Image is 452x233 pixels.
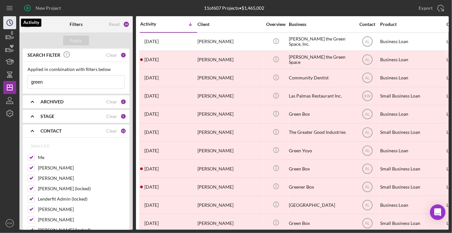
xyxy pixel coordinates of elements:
[380,22,445,27] div: Product
[380,51,445,68] div: Business Loan
[289,22,354,27] div: Business
[365,40,370,44] text: AL
[289,124,354,141] div: The Greater Good Industries
[289,87,354,105] div: Las Palmas Restaurant Inc.
[365,148,370,153] text: AL
[412,2,449,15] button: Export
[204,6,264,11] div: 11 of 607 Projects • $1,465,002
[198,215,262,232] div: [PERSON_NAME]
[40,114,54,119] b: STAGE
[144,184,159,190] time: 2022-11-01 16:51
[140,21,169,27] div: Activity
[144,111,159,117] time: 2023-04-21 20:14
[365,167,370,171] text: AL
[289,178,354,195] div: Greener Box
[198,22,262,27] div: Client
[365,112,370,117] text: AL
[38,196,125,202] label: Lenderfit Admin (locked)
[106,128,117,134] div: Clear
[120,128,126,134] div: 12
[144,130,159,135] time: 2023-02-22 00:33
[3,217,16,230] button: KW
[198,142,262,159] div: [PERSON_NAME]
[63,36,89,45] button: Apply
[144,39,159,44] time: 2025-07-24 17:29
[38,175,125,181] label: [PERSON_NAME]
[365,221,370,226] text: AL
[198,69,262,87] div: [PERSON_NAME]
[380,124,445,141] div: Small Business Loan
[365,76,370,80] text: AL
[380,196,445,214] div: Business Loan
[289,196,354,214] div: [GEOGRAPHIC_DATA]
[120,99,126,105] div: 2
[28,67,125,72] div: Applied in combination with filters below
[380,69,445,87] div: Business Loan
[380,106,445,123] div: Business Loan
[38,206,125,213] label: [PERSON_NAME]
[380,33,445,50] div: Business Loan
[144,166,159,171] time: 2022-11-01 17:26
[144,203,159,208] time: 2022-01-25 14:54
[38,154,125,161] label: Me
[144,75,159,80] time: 2023-11-10 16:58
[289,69,354,87] div: Community Dentist
[198,87,262,105] div: [PERSON_NAME]
[380,178,445,195] div: Small Business Loan
[106,52,117,58] div: Clear
[38,216,125,223] label: [PERSON_NAME]
[365,130,370,135] text: AL
[109,22,120,27] div: Reset
[70,36,82,45] div: Apply
[380,215,445,232] div: Small Business Loan
[36,2,61,15] div: New Project
[198,196,262,214] div: [PERSON_NAME]
[380,160,445,177] div: Small Business Loan
[40,99,63,104] b: ARCHIVED
[28,52,60,58] b: SEARCH FILTER
[264,22,288,27] div: Overview
[289,215,354,232] div: Green Box
[198,160,262,177] div: [PERSON_NAME]
[289,160,354,177] div: Green Box
[365,185,370,189] text: AL
[198,51,262,68] div: [PERSON_NAME]
[7,222,12,225] text: KW
[365,203,370,207] text: AL
[144,93,159,99] time: 2023-06-09 19:37
[380,87,445,105] div: Small Business Loan
[289,106,354,123] div: Green Box
[289,142,354,159] div: Green Yoyo
[364,94,371,99] text: KW
[430,204,446,220] div: Open Intercom Messenger
[19,2,67,15] button: New Project
[355,22,379,27] div: Contact
[198,124,262,141] div: [PERSON_NAME]
[120,113,126,119] div: 5
[123,21,130,28] div: 24
[380,142,445,159] div: Business Loan
[144,148,159,153] time: 2023-02-06 17:07
[198,178,262,195] div: [PERSON_NAME]
[106,114,117,119] div: Clear
[38,185,125,192] label: [PERSON_NAME] (locked)
[40,128,62,134] b: CONTACT
[419,2,433,15] div: Export
[198,33,262,50] div: [PERSON_NAME]
[365,58,370,62] text: AL
[289,51,354,68] div: [PERSON_NAME] the Green Space
[70,22,83,27] b: Filters
[38,165,125,171] label: [PERSON_NAME]
[31,139,50,152] div: Select All
[198,106,262,123] div: [PERSON_NAME]
[144,221,159,226] time: 2022-01-20 17:57
[120,52,126,58] div: 1
[28,139,53,152] button: Select All
[144,57,159,62] time: 2025-06-28 18:43
[289,33,354,50] div: [PERSON_NAME] the Green Space, Inc.
[106,99,117,104] div: Clear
